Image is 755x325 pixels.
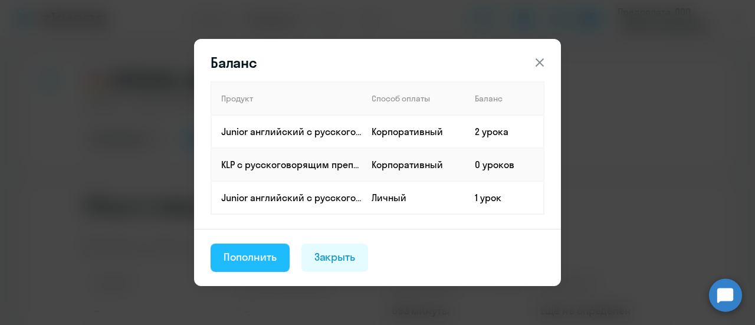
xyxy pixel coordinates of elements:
[211,244,290,272] button: Пополнить
[465,181,544,214] td: 1 урок
[362,82,465,115] th: Способ оплаты
[301,244,369,272] button: Закрыть
[211,82,362,115] th: Продукт
[194,53,561,72] header: Баланс
[362,115,465,148] td: Корпоративный
[221,158,362,171] p: KLP с русскоговорящим преподавателем
[465,115,544,148] td: 2 урока
[362,148,465,181] td: Корпоративный
[465,148,544,181] td: 0 уроков
[224,250,277,265] div: Пополнить
[362,181,465,214] td: Личный
[221,125,362,138] p: Junior английский с русскоговорящим преподавателем
[221,191,362,204] p: Junior английский с русскоговорящим преподавателем
[314,250,356,265] div: Закрыть
[465,82,544,115] th: Баланс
